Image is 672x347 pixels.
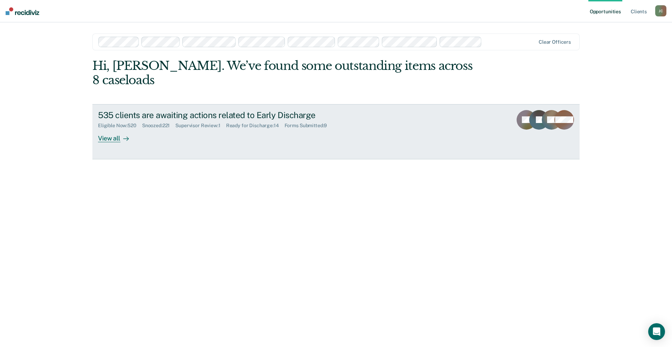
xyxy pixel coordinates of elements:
div: Snoozed : 221 [142,123,176,129]
div: 535 clients are awaiting actions related to Early Discharge [98,110,344,120]
div: Open Intercom Messenger [648,323,665,340]
a: 535 clients are awaiting actions related to Early DischargeEligible Now:520Snoozed:221Supervisor ... [92,104,580,159]
div: Ready for Discharge : 14 [226,123,285,129]
div: J C [655,5,666,16]
img: Recidiviz [6,7,39,15]
div: Forms Submitted : 9 [285,123,333,129]
div: Clear officers [539,39,571,45]
div: View all [98,129,137,142]
div: Supervisor Review : 1 [175,123,226,129]
div: Eligible Now : 520 [98,123,142,129]
div: Hi, [PERSON_NAME]. We’ve found some outstanding items across 8 caseloads [92,59,482,87]
button: JC [655,5,666,16]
